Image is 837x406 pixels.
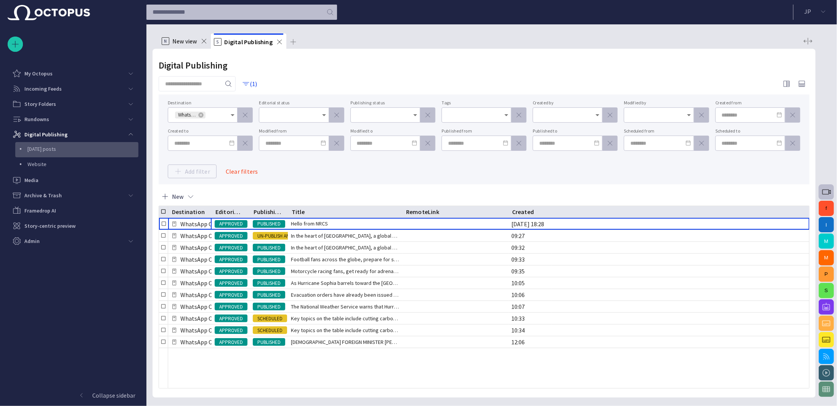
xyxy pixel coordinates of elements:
[8,218,138,233] div: Story-centric preview
[180,267,230,276] p: WhatsApp Channel
[239,77,261,91] button: (1)
[215,327,247,334] span: APPROVED
[215,268,247,275] span: APPROVED
[442,128,472,134] label: Published from
[215,280,247,287] span: APPROVED
[215,291,247,299] span: APPROVED
[215,303,247,311] span: APPROVED
[24,176,39,184] p: Media
[291,232,399,240] span: In the heart of Tokyo, a global conversation about the futur
[24,131,67,138] p: Digital Publishing
[819,233,834,249] button: M
[180,314,230,323] p: WhatsApp Channel
[215,208,244,216] div: Editorial status
[253,280,285,287] span: PUBLISHED
[180,219,230,229] p: WhatsApp Channel
[12,142,138,157] div: [DATE] posts
[24,100,56,108] p: Story Folders
[12,157,138,173] div: Website
[159,34,211,49] div: NNew view
[291,326,399,334] span: Key topics on the table include cutting carbon emissions, tr
[215,232,247,240] span: APPROVED
[819,217,834,232] button: I
[27,145,138,153] p: [DATE] posts
[819,201,834,216] button: f
[253,315,287,323] span: SCHEDULED
[798,5,832,18] button: JP
[162,37,169,45] p: N
[254,208,282,216] div: Publishing status
[533,100,554,105] label: Created by
[804,7,811,16] p: J P
[215,256,247,264] span: APPROVED
[253,303,285,311] span: PUBLISHED
[180,302,230,311] p: WhatsApp Channel
[180,290,230,299] p: WhatsApp Channel
[291,279,399,287] span: As Hurricane Sophia barrels toward the Gulf Coast, residents
[220,165,264,178] button: Clear filters
[511,243,525,252] div: 09:32
[253,339,285,346] span: PUBLISHED
[511,314,525,323] div: 10:33
[24,85,62,93] p: Incoming Feeds
[8,203,138,218] div: Framedrop AI
[180,326,230,335] p: WhatsApp Channel
[253,256,285,264] span: PUBLISHED
[442,100,451,105] label: Tags
[24,70,53,77] p: My Octopus
[592,110,603,120] button: Open
[291,303,399,310] span: The National Weather Service warns that Hurricane Sophia’s p
[291,267,399,275] span: Motorcycle racing fans, get ready for adrenaline-pumping act
[225,38,273,46] span: Digital Publishing
[410,110,421,120] button: Open
[715,100,742,105] label: Created from
[253,232,314,240] span: UN-PUBLISH AND DELETE
[253,291,285,299] span: PUBLISHED
[350,128,373,134] label: Modified to
[180,231,230,240] p: WhatsApp Channel
[168,100,191,105] label: Destination
[684,110,694,120] button: Open
[819,250,834,265] button: M
[27,160,138,168] p: Website
[8,173,138,188] div: Media
[211,34,286,49] div: SDigital Publishing
[180,243,230,252] p: WhatsApp Channel
[253,268,285,275] span: PUBLISHED
[624,100,646,105] label: Modified by
[215,244,247,252] span: APPROVED
[159,60,228,71] h2: Digital Publishing
[8,388,138,403] button: Collapse sidebar
[180,255,230,264] p: WhatsApp Channel
[24,115,49,123] p: Rundowns
[291,220,328,227] span: Hello from NRCS
[172,208,205,216] div: Destination
[511,255,525,264] div: 09:33
[175,112,206,118] div: WhatsApp Channel
[168,128,189,134] label: Created to
[24,192,62,199] p: Archive & Trash
[253,220,285,228] span: PUBLISHED
[291,338,399,346] span: ISRAELI FOREIGN MINISTER GIDEON SAAR SPEAKING AND HUNGARIAN
[24,222,76,230] p: Story-centric preview
[511,326,525,334] div: 10:34
[512,208,534,216] div: Created
[291,291,399,299] span: Evacuation orders have already been issued for coastal citie
[291,244,399,251] span: In the heart of Tokyo, a global conversation about the futur
[291,256,399,263] span: Football fans across the globe, prepare for some electrifyin
[819,283,834,298] button: S
[215,220,247,228] span: APPROVED
[291,315,399,322] span: Key topics on the table include cutting carbon emissions, tr
[533,128,557,134] label: Published to
[624,128,654,134] label: Scheduled from
[292,208,305,216] div: Title
[406,208,439,216] div: RemoteLink
[24,237,40,245] p: Admin
[8,5,90,20] img: Octopus News Room
[253,327,287,334] span: SCHEDULED
[215,339,247,346] span: APPROVED
[511,302,525,311] div: 10:07
[511,220,544,228] div: 9/11 18:28
[259,100,289,105] label: Editorial status
[511,267,525,275] div: 09:35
